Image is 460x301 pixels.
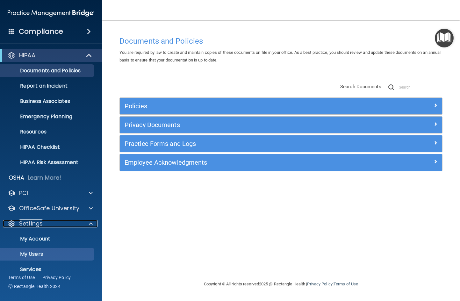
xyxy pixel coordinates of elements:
p: OfficeSafe University [19,204,79,212]
div: Copyright © All rights reserved 2025 @ Rectangle Health | | [165,274,397,294]
a: PCI [8,189,93,197]
span: Search Documents: [340,84,383,90]
span: Ⓒ Rectangle Health 2024 [8,283,61,290]
p: Report an Incident [4,83,91,89]
p: Documents and Policies [4,68,91,74]
a: OfficeSafe University [8,204,93,212]
input: Search [399,82,442,92]
p: Learn More! [28,174,61,182]
h5: Privacy Documents [125,121,357,128]
p: My Account [4,236,91,242]
h4: Compliance [19,27,63,36]
p: My Users [4,251,91,257]
p: HIPAA Checklist [4,144,91,150]
img: PMB logo [8,7,94,19]
h5: Policies [125,103,357,110]
h5: Employee Acknowledgments [125,159,357,166]
p: HIPAA Risk Assessment [4,159,91,166]
p: Settings [19,220,43,227]
a: Policies [125,101,437,111]
h4: Documents and Policies [119,37,442,45]
a: Practice Forms and Logs [125,139,437,149]
a: Terms of Use [8,274,35,281]
p: Resources [4,129,91,135]
span: You are required by law to create and maintain copies of these documents on file in your office. ... [119,50,441,62]
a: Settings [8,220,93,227]
a: Privacy Policy [42,274,71,281]
p: Services [4,266,91,273]
p: Emergency Planning [4,113,91,120]
p: Business Associates [4,98,91,104]
a: Employee Acknowledgments [125,157,437,168]
a: Privacy Documents [125,120,437,130]
button: Open Resource Center [435,29,454,47]
img: ic-search.3b580494.png [388,84,394,90]
a: Terms of Use [334,282,358,286]
h5: Practice Forms and Logs [125,140,357,147]
p: OSHA [9,174,25,182]
p: HIPAA [19,52,35,59]
p: PCI [19,189,28,197]
a: Privacy Policy [307,282,332,286]
a: HIPAA [8,52,92,59]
